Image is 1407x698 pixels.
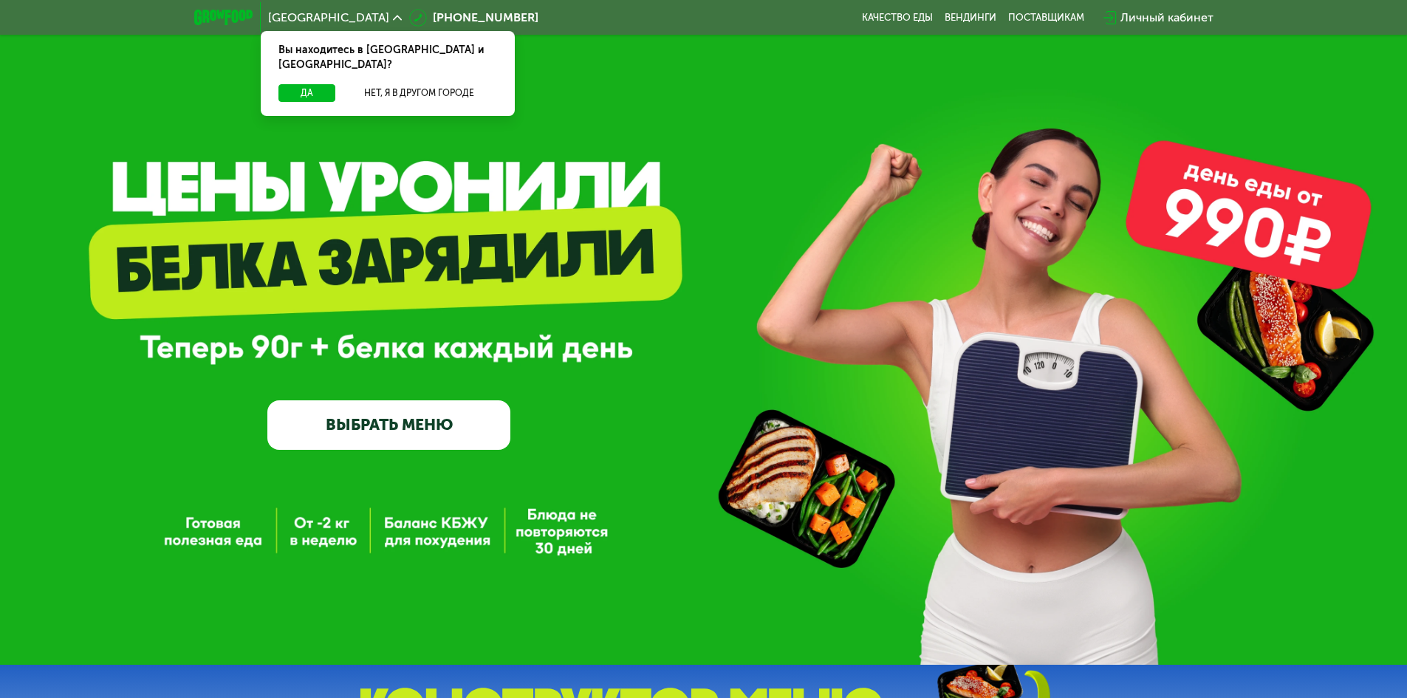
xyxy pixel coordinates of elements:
[268,12,389,24] span: [GEOGRAPHIC_DATA]
[261,31,515,84] div: Вы находитесь в [GEOGRAPHIC_DATA] и [GEOGRAPHIC_DATA]?
[341,84,497,102] button: Нет, я в другом городе
[278,84,335,102] button: Да
[862,12,933,24] a: Качество еды
[1008,12,1084,24] div: поставщикам
[267,400,510,449] a: ВЫБРАТЬ МЕНЮ
[1120,9,1213,27] div: Личный кабинет
[409,9,538,27] a: [PHONE_NUMBER]
[945,12,996,24] a: Вендинги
